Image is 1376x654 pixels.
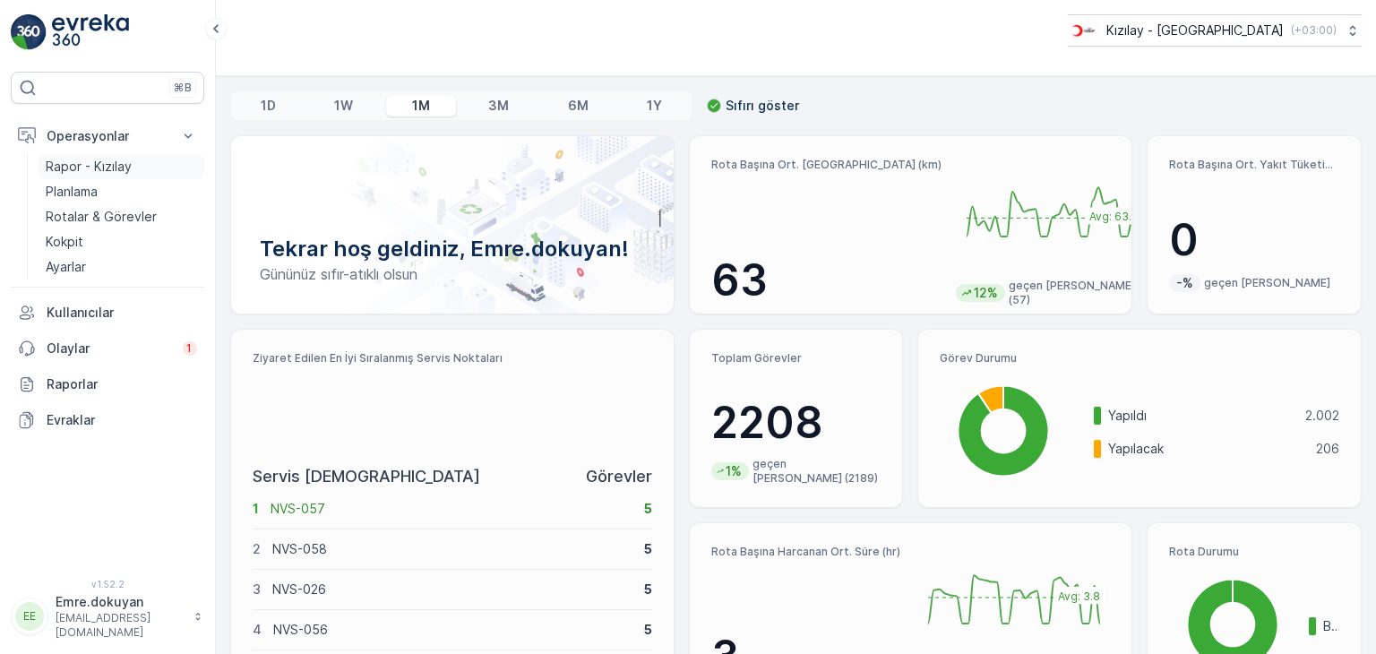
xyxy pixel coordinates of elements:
[1305,407,1339,425] p: 2.002
[1068,14,1362,47] button: Kızılay - [GEOGRAPHIC_DATA](+03:00)
[1174,274,1195,292] p: -%
[972,284,1000,302] p: 12%
[568,97,589,115] p: 6M
[47,127,168,145] p: Operasyonlar
[261,97,276,115] p: 1D
[46,208,157,226] p: Rotalar & Görevler
[39,179,204,204] a: Planlama
[253,464,480,489] p: Servis [DEMOGRAPHIC_DATA]
[711,351,881,366] p: Toplam Görevler
[260,263,645,285] p: Gününüz sıfır-atıklı olsun
[11,366,204,402] a: Raporlar
[412,97,430,115] p: 1M
[711,396,881,450] p: 2208
[726,97,799,115] p: Sıfırı göster
[52,14,129,50] img: logo_light-DOdMpM7g.png
[174,81,192,95] p: ⌘B
[644,500,652,518] p: 5
[1316,440,1339,458] p: 206
[1108,407,1294,425] p: Yapıldı
[260,235,645,263] p: Tekrar hoş geldiniz, Emre.dokuyan!
[940,351,1339,366] p: Görev Durumu
[11,295,204,331] a: Kullanıcılar
[644,581,652,598] p: 5
[11,118,204,154] button: Operasyonlar
[56,611,185,640] p: [EMAIL_ADDRESS][DOMAIN_NAME]
[644,621,652,639] p: 5
[39,204,204,229] a: Rotalar & Görevler
[1068,21,1099,40] img: k%C4%B1z%C4%B1lay_D5CCths_t1JZB0k.png
[253,351,652,366] p: Ziyaret Edilen En İyi Sıralanmış Servis Noktaları
[711,545,904,559] p: Rota Başına Harcanan Ort. Süre (hr)
[586,464,652,489] p: Görevler
[1291,23,1337,38] p: ( +03:00 )
[1204,276,1330,290] p: geçen [PERSON_NAME]
[47,340,172,357] p: Olaylar
[11,14,47,50] img: logo
[1323,617,1339,635] p: Bitmiş
[46,258,86,276] p: Ayarlar
[644,540,652,558] p: 5
[1169,213,1339,267] p: 0
[334,97,353,115] p: 1W
[272,540,632,558] p: NVS-058
[1106,22,1284,39] p: Kızılay - [GEOGRAPHIC_DATA]
[253,581,261,598] p: 3
[1169,545,1339,559] p: Rota Durumu
[711,158,942,172] p: Rota Başına Ort. [GEOGRAPHIC_DATA] (km)
[272,581,632,598] p: NVS-026
[752,457,881,486] p: geçen [PERSON_NAME] (2189)
[47,411,197,429] p: Evraklar
[11,331,204,366] a: Olaylar1
[253,621,262,639] p: 4
[46,158,132,176] p: Rapor - Kızılay
[11,402,204,438] a: Evraklar
[46,183,98,201] p: Planlama
[39,254,204,280] a: Ayarlar
[39,229,204,254] a: Kokpit
[47,375,197,393] p: Raporlar
[253,500,259,518] p: 1
[46,233,83,251] p: Kokpit
[47,304,197,322] p: Kullanıcılar
[724,462,744,480] p: 1%
[11,579,204,589] span: v 1.52.2
[711,254,942,307] p: 63
[15,602,44,631] div: EE
[56,593,185,611] p: Emre.dokuyan
[647,97,662,115] p: 1Y
[273,621,632,639] p: NVS-056
[1009,279,1148,307] p: geçen [PERSON_NAME] (57)
[488,97,509,115] p: 3M
[39,154,204,179] a: Rapor - Kızılay
[1108,440,1304,458] p: Yapılacak
[271,500,632,518] p: NVS-057
[1169,158,1339,172] p: Rota Başına Ort. Yakıt Tüketimi (lt)
[186,341,193,356] p: 1
[253,540,261,558] p: 2
[11,593,204,640] button: EEEmre.dokuyan[EMAIL_ADDRESS][DOMAIN_NAME]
